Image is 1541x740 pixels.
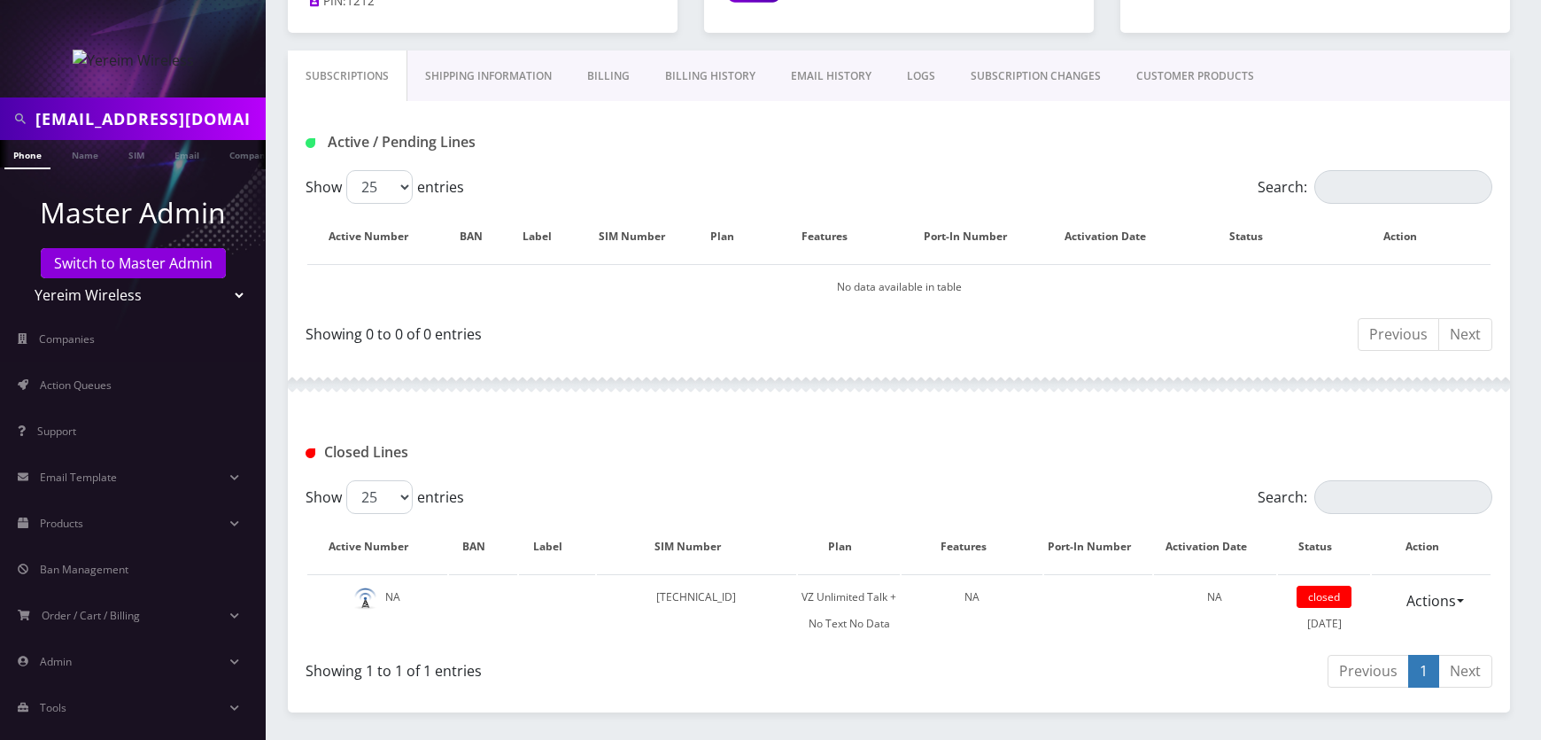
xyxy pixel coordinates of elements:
th: Status: activate to sort column ascending [1278,521,1370,573]
input: Search: [1314,170,1492,204]
span: closed [1297,586,1351,608]
div: Showing 0 to 0 of 0 entries [306,316,886,345]
img: Yereim Wireless [73,50,194,71]
span: Tools [40,700,66,715]
label: Show entries [306,170,464,204]
span: Companies [39,331,95,347]
a: EMAIL HISTORY [773,51,889,102]
select: Showentries [346,480,413,514]
a: Billing [569,51,647,102]
a: Subscriptions [288,51,407,102]
th: BAN: activate to sort column ascending [449,521,517,573]
th: Port-In Number: activate to sort column ascending [905,211,1042,262]
img: Closed Lines [306,448,315,458]
td: [DATE] [1278,574,1370,646]
th: Label: activate to sort column ascending [512,211,581,262]
div: Showing 1 to 1 of 1 entries [306,653,886,682]
td: [TECHNICAL_ID] [597,574,796,646]
a: SIM [120,140,153,167]
th: SIM Number: activate to sort column ascending [597,521,796,573]
a: Previous [1358,318,1439,351]
span: Order / Cart / Billing [42,608,140,623]
a: SUBSCRIPTION CHANGES [953,51,1119,102]
th: Active Number: activate to sort column descending [307,521,447,573]
input: Search in Company [35,102,261,136]
th: Features: activate to sort column ascending [902,521,1042,573]
span: Ban Management [40,562,128,577]
h1: Closed Lines [306,444,684,461]
a: Next [1438,318,1492,351]
a: LOGS [889,51,953,102]
label: Search: [1258,480,1492,514]
a: Email [166,140,208,167]
a: Next [1438,655,1492,688]
th: Label: activate to sort column ascending [519,521,595,573]
th: Plan: activate to sort column ascending [798,521,901,573]
label: Show entries [306,480,464,514]
th: SIM Number: activate to sort column ascending [583,211,700,262]
span: NA [1207,589,1222,604]
a: Previous [1328,655,1409,688]
img: Active / Pending Lines [306,138,315,148]
span: Admin [40,654,72,669]
select: Showentries [346,170,413,204]
input: Search: [1314,480,1492,514]
h1: Active / Pending Lines [306,134,684,151]
th: Active Number: activate to sort column ascending [307,211,447,262]
label: Search: [1258,170,1492,204]
a: Company [221,140,280,167]
th: BAN: activate to sort column ascending [449,211,510,262]
th: Status: activate to sort column ascending [1185,211,1325,262]
a: Phone [4,140,50,169]
a: Shipping Information [407,51,569,102]
span: Email Template [40,470,117,485]
td: NA [902,574,1042,646]
th: Action : activate to sort column ascending [1372,521,1491,573]
th: Features: activate to sort column ascending [763,211,903,262]
a: CUSTOMER PRODUCTS [1119,51,1272,102]
span: Support [37,424,76,439]
a: Billing History [647,51,773,102]
a: Switch to Master Admin [41,248,226,278]
img: default.png [354,588,376,610]
a: Name [63,140,107,167]
th: Plan: activate to sort column ascending [701,211,762,262]
th: Activation Date: activate to sort column ascending [1045,211,1184,262]
th: Activation Date: activate to sort column ascending [1154,521,1276,573]
th: Action: activate to sort column ascending [1327,211,1491,262]
span: Products [40,516,83,531]
td: No data available in table [307,264,1491,309]
td: VZ Unlimited Talk + No Text No Data [798,574,901,646]
th: Port-In Number: activate to sort column ascending [1044,521,1152,573]
span: Action Queues [40,378,112,393]
td: NA [307,574,447,646]
a: Actions [1395,584,1467,618]
a: 1 [1408,655,1439,688]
